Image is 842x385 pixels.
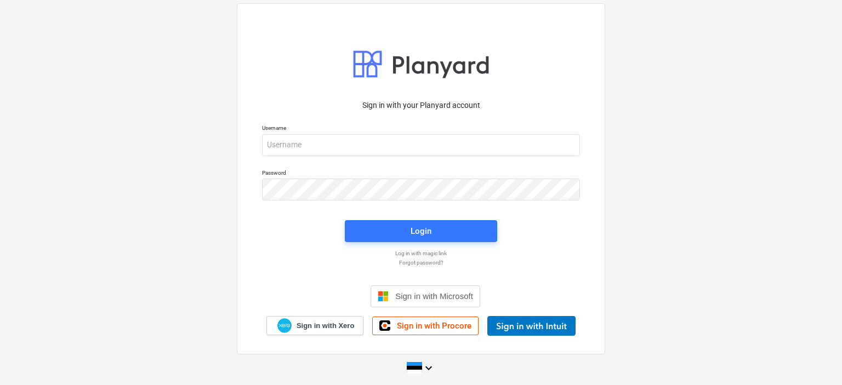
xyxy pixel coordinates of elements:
[262,100,580,111] p: Sign in with your Planyard account
[345,220,497,242] button: Login
[257,259,585,266] a: Forgot password?
[266,316,364,335] a: Sign in with Xero
[411,224,431,238] div: Login
[397,321,471,331] span: Sign in with Procore
[372,317,479,335] a: Sign in with Procore
[378,291,389,302] img: Microsoft logo
[395,291,473,301] span: Sign in with Microsoft
[262,169,580,179] p: Password
[422,361,435,375] i: keyboard_arrow_down
[257,250,585,257] a: Log in with magic link
[262,124,580,134] p: Username
[262,134,580,156] input: Username
[277,318,292,333] img: Xero logo
[297,321,354,331] span: Sign in with Xero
